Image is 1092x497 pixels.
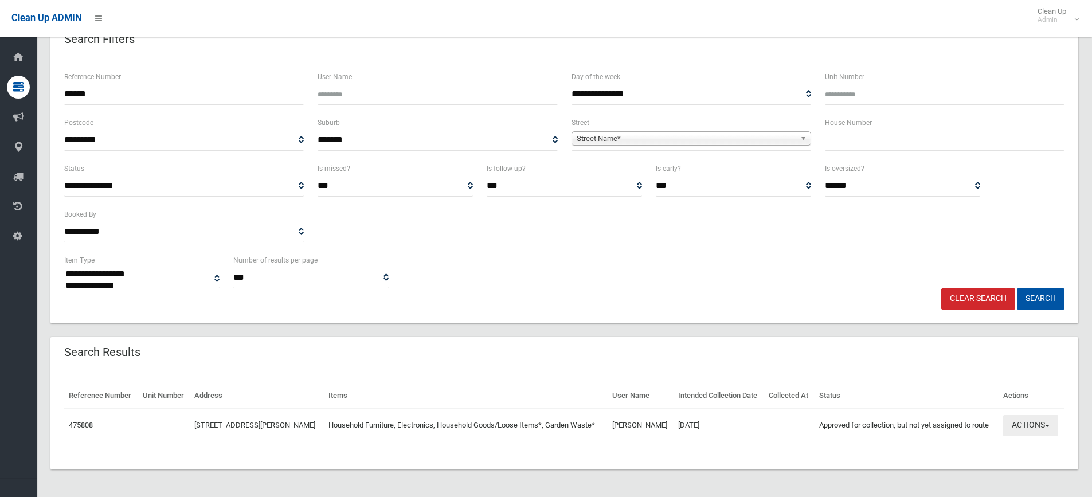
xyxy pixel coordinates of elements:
[64,71,121,83] label: Reference Number
[825,71,864,83] label: Unit Number
[318,116,340,129] label: Suburb
[764,383,814,409] th: Collected At
[324,409,608,442] td: Household Furniture, Electronics, Household Goods/Loose Items*, Garden Waste*
[64,116,93,129] label: Postcode
[318,162,350,175] label: Is missed?
[69,421,93,429] a: 475808
[1003,415,1058,436] button: Actions
[674,409,764,442] td: [DATE]
[1032,7,1078,24] span: Clean Up
[487,162,526,175] label: Is follow up?
[825,116,872,129] label: House Number
[324,383,608,409] th: Items
[999,383,1064,409] th: Actions
[64,254,95,267] label: Item Type
[656,162,681,175] label: Is early?
[1038,15,1066,24] small: Admin
[194,421,315,429] a: [STREET_ADDRESS][PERSON_NAME]
[608,383,674,409] th: User Name
[1017,288,1064,310] button: Search
[608,409,674,442] td: [PERSON_NAME]
[815,409,999,442] td: Approved for collection, but not yet assigned to route
[572,71,620,83] label: Day of the week
[64,162,84,175] label: Status
[64,383,138,409] th: Reference Number
[577,132,796,146] span: Street Name*
[50,28,148,50] header: Search Filters
[50,341,154,363] header: Search Results
[318,71,352,83] label: User Name
[825,162,864,175] label: Is oversized?
[64,208,96,221] label: Booked By
[815,383,999,409] th: Status
[233,254,318,267] label: Number of results per page
[674,383,764,409] th: Intended Collection Date
[572,116,589,129] label: Street
[190,383,324,409] th: Address
[138,383,190,409] th: Unit Number
[941,288,1015,310] a: Clear Search
[11,13,81,24] span: Clean Up ADMIN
